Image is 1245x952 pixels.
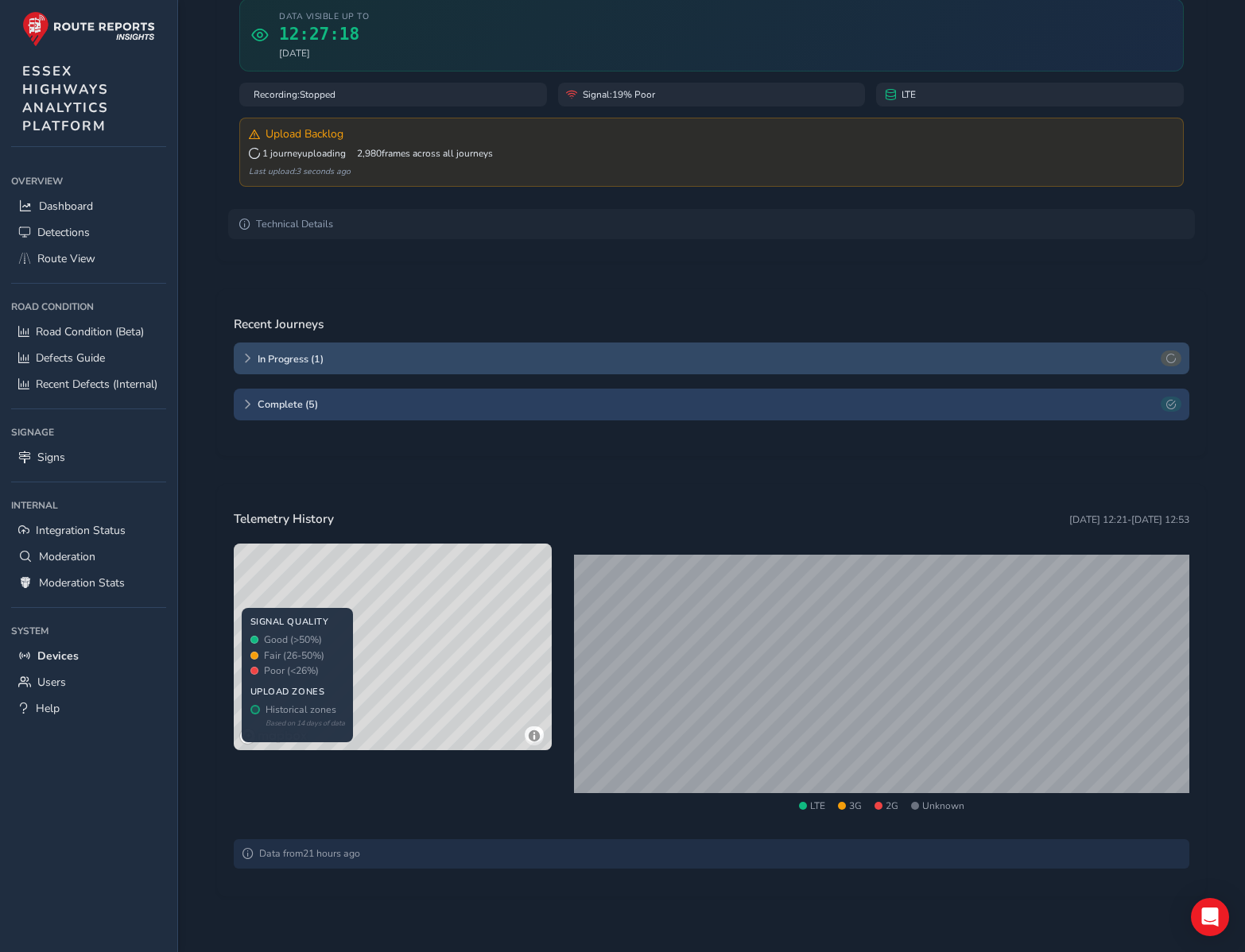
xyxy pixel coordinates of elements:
[279,47,369,60] span: [DATE]
[11,319,166,345] a: Road Condition (Beta)
[11,371,166,397] a: Recent Defects (Internal)
[37,251,95,266] span: Route View
[36,701,60,716] span: Help
[11,295,166,319] div: Road Condition
[258,397,1155,411] span: Complete ( 5 )
[234,512,334,526] h3: Telemetry History
[583,88,655,101] span: Signal: 19% Poor
[799,799,825,812] span: LTE
[911,799,964,812] span: Unknown
[266,718,345,728] div: Based on 14 days of data
[266,703,336,716] span: Historical zones
[36,377,157,392] span: Recent Defects (Internal)
[249,165,1175,177] div: Last upload: 3 seconds ago
[11,517,166,544] a: Integration Status
[279,10,369,22] span: Data visible up to
[11,544,166,570] a: Moderation
[357,147,493,160] span: 2,980 frames across all journeys
[266,126,343,141] span: Upload Backlog
[258,352,1155,366] span: In Progress ( 1 )
[11,619,166,643] div: System
[11,420,166,444] div: Signage
[37,225,90,240] span: Detections
[264,664,319,677] span: Poor (<26%)
[228,209,1195,239] summary: Technical Details
[1191,898,1229,936] div: Open Intercom Messenger
[36,523,126,538] span: Integration Status
[11,669,166,695] a: Users
[11,246,166,272] a: Route View
[234,839,1189,869] div: Data from 21 hours ago
[11,169,166,193] div: Overview
[11,219,166,246] a: Detections
[11,695,166,722] a: Help
[250,616,345,628] div: SIGNAL QUALITY
[902,88,916,101] span: LTE
[11,493,166,517] div: Internal
[36,350,105,366] span: Defects Guide
[11,643,166,669] a: Devices
[249,147,347,160] span: 1 journey uploading
[254,88,335,101] span: Recording: Stopped
[37,648,79,664] span: Devices
[838,799,862,812] span: 3G
[39,199,93,214] span: Dashboard
[11,193,166,219] a: Dashboard
[37,675,66,690] span: Users
[264,649,324,662] span: Fair (26-50%)
[250,686,345,698] div: UPLOAD ZONES
[37,450,65,465] span: Signs
[11,345,166,371] a: Defects Guide
[22,62,109,135] span: ESSEX HIGHWAYS ANALYTICS PLATFORM
[264,633,322,646] span: Good (>50%)
[11,570,166,596] a: Moderation Stats
[234,317,324,331] h3: Recent Journeys
[11,444,166,470] a: Signs
[39,549,95,564] span: Moderation
[1069,513,1189,526] span: [DATE] 12:21 - [DATE] 12:53
[22,11,155,47] img: rr logo
[39,575,125,590] span: Moderation Stats
[279,25,369,44] span: 12:27:18
[36,324,144,339] span: Road Condition (Beta)
[875,799,898,812] span: 2G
